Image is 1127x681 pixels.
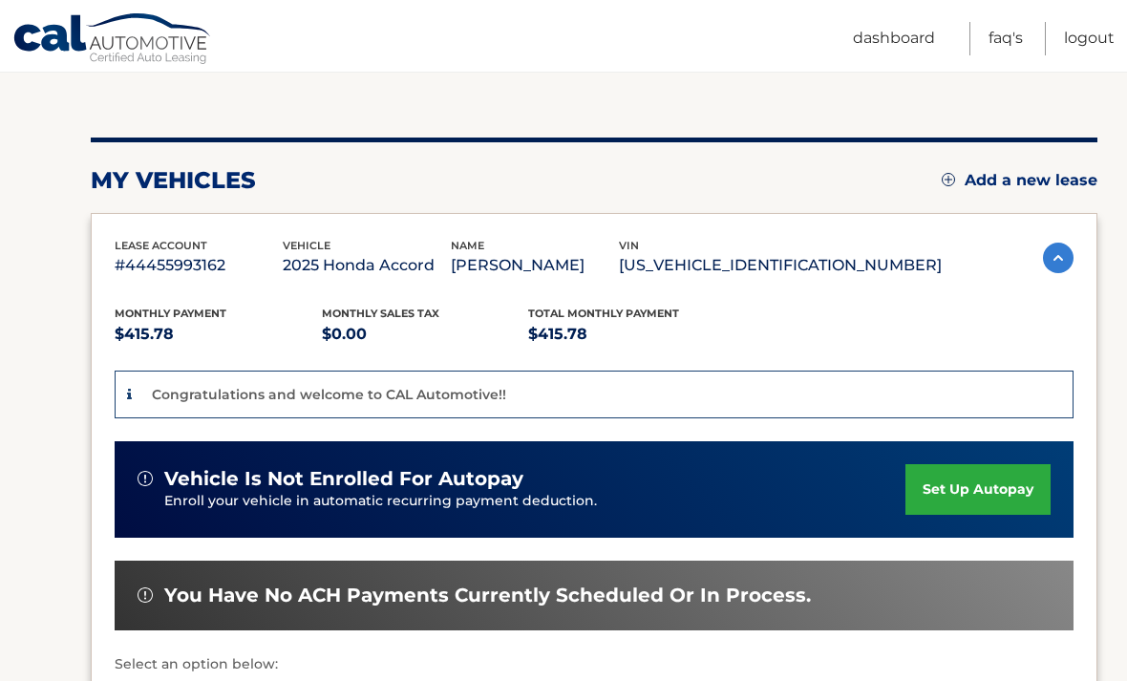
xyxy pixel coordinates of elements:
p: [US_VEHICLE_IDENTIFICATION_NUMBER] [619,252,942,279]
span: vehicle is not enrolled for autopay [164,467,523,491]
a: Dashboard [853,22,935,55]
p: $415.78 [115,321,322,348]
a: Cal Automotive [12,12,213,68]
span: name [451,239,484,252]
a: Logout [1064,22,1115,55]
span: vin [619,239,639,252]
h2: my vehicles [91,166,256,195]
p: 2025 Honda Accord [283,252,451,279]
span: lease account [115,239,207,252]
p: Congratulations and welcome to CAL Automotive!! [152,386,506,403]
span: Monthly Payment [115,307,226,320]
p: #44455993162 [115,252,283,279]
img: alert-white.svg [138,471,153,486]
p: $415.78 [528,321,735,348]
p: Select an option below: [115,653,1074,676]
p: [PERSON_NAME] [451,252,619,279]
img: alert-white.svg [138,587,153,603]
img: accordion-active.svg [1043,243,1074,273]
p: $0.00 [322,321,529,348]
span: vehicle [283,239,330,252]
p: Enroll your vehicle in automatic recurring payment deduction. [164,491,905,512]
span: Total Monthly Payment [528,307,679,320]
a: FAQ's [989,22,1023,55]
img: add.svg [942,173,955,186]
span: Monthly sales Tax [322,307,439,320]
a: set up autopay [905,464,1051,515]
span: You have no ACH payments currently scheduled or in process. [164,584,811,607]
a: Add a new lease [942,171,1097,190]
